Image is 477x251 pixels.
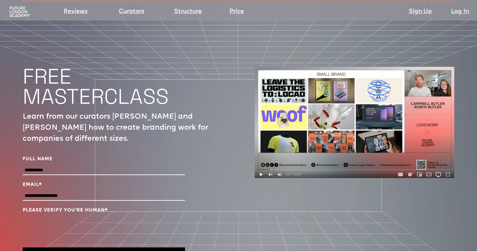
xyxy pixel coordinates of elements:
[229,7,244,16] a: Price
[174,7,202,16] a: Structure
[119,7,144,16] a: Curators
[23,66,169,107] h1: FREE MASTERCLASS
[451,7,469,16] a: Log In
[23,112,222,145] p: Learn from our curators [PERSON_NAME] and [PERSON_NAME] how to create branding work for companies...
[23,156,185,162] label: Full Name
[23,217,121,242] iframe: reCAPTCHA
[23,182,185,188] label: Email
[23,207,185,214] label: Please verify you’re human
[409,7,432,16] a: Sign Up
[64,7,88,16] a: Reviews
